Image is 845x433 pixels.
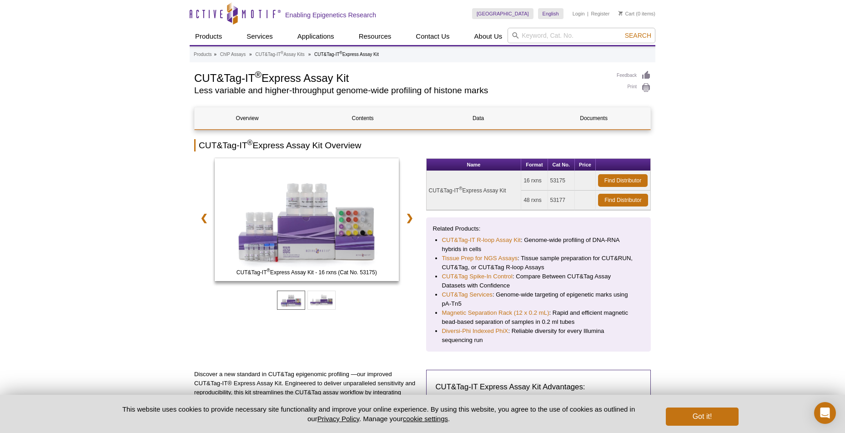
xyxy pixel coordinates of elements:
[548,171,575,191] td: 53175
[442,308,549,317] a: Magnetic Separation Rack (12 x 0.2 mL)
[353,28,397,45] a: Resources
[541,107,646,129] a: Documents
[598,194,648,206] a: Find Distributor
[249,52,252,57] li: »
[426,107,531,129] a: Data
[619,8,655,19] li: (0 items)
[281,50,283,55] sup: ®
[442,272,513,281] a: CUT&Tag Spike-In Control
[215,158,399,284] a: CUT&Tag-IT Express Assay Kit - 16 rxns
[214,52,216,57] li: »
[598,174,648,187] a: Find Distributor
[472,8,533,19] a: [GEOGRAPHIC_DATA]
[194,139,651,151] h2: CUT&Tag-IT Express Assay Kit Overview
[317,415,359,423] a: Privacy Policy
[521,159,548,171] th: Format
[508,28,655,43] input: Keyword, Cat. No.
[433,224,644,233] p: Related Products:
[617,70,651,81] a: Feedback
[247,139,253,146] sup: ®
[194,70,608,84] h1: CUT&Tag-IT Express Assay Kit
[340,50,342,55] sup: ®
[666,408,739,426] button: Got it!
[442,272,635,290] li: : Compare Between CUT&Tag Assay Datasets with Confidence
[442,308,635,327] li: : Rapid and efficient magnetic bead-based separation of samples in 0.2 ml tubes
[106,404,651,423] p: This website uses cookies to provide necessary site functionality and improve your online experie...
[194,86,608,95] h2: Less variable and higher-throughput genome-wide profiling of histone marks
[442,290,635,308] li: : Genome-wide targeting of epigenetic marks using pA-Tn5
[442,236,635,254] li: : Genome-wide profiling of DNA-RNA hybrids in cells
[442,236,521,245] a: CUT&Tag-IT R-loop Assay Kit
[194,50,211,59] a: Products
[619,10,634,17] a: Cart
[442,254,635,272] li: : Tissue sample preparation for CUT&RUN, CUT&Tag, or CUT&Tag R-loop Assays
[255,70,262,80] sup: ®
[241,28,278,45] a: Services
[220,50,246,59] a: ChIP Assays
[194,370,419,415] p: Discover a new standard in CUT&Tag epigenomic profiling —our improved CUT&Tag-IT® Express Assay K...
[215,158,399,281] img: CUT&Tag-IT Express Assay Kit - 16 rxns
[521,191,548,210] td: 48 rxns
[427,171,522,210] td: CUT&Tag-IT Express Assay Kit
[410,28,455,45] a: Contact Us
[195,107,300,129] a: Overview
[400,207,419,228] a: ❯
[587,8,588,19] li: |
[442,327,635,345] li: : Reliable diversity for every Illumina sequencing run
[521,171,548,191] td: 16 rxns
[617,83,651,93] a: Print
[548,159,575,171] th: Cat No.
[538,8,563,19] a: English
[194,207,214,228] a: ❮
[591,10,609,17] a: Register
[459,186,462,191] sup: ®
[427,159,522,171] th: Name
[314,52,379,57] li: CUT&Tag-IT Express Assay Kit
[403,415,448,423] button: cookie settings
[308,52,311,57] li: »
[442,327,508,336] a: Diversi-Phi Indexed PhiX
[442,290,493,299] a: CUT&Tag Services
[573,10,585,17] a: Login
[285,11,376,19] h2: Enabling Epigenetics Research
[469,28,508,45] a: About Us
[267,268,270,273] sup: ®
[190,28,227,45] a: Products
[310,107,415,129] a: Contents
[619,11,623,15] img: Your Cart
[255,50,304,59] a: CUT&Tag-IT®Assay Kits
[292,28,340,45] a: Applications
[625,32,651,39] span: Search
[814,402,836,424] div: Open Intercom Messenger
[548,191,575,210] td: 53177
[442,254,518,263] a: Tissue Prep for NGS Assays
[575,159,596,171] th: Price
[622,31,654,40] button: Search
[216,268,397,277] span: CUT&Tag-IT Express Assay Kit - 16 rxns (Cat No. 53175)
[436,382,642,393] h3: CUT&Tag-IT Express Assay Kit Advantages:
